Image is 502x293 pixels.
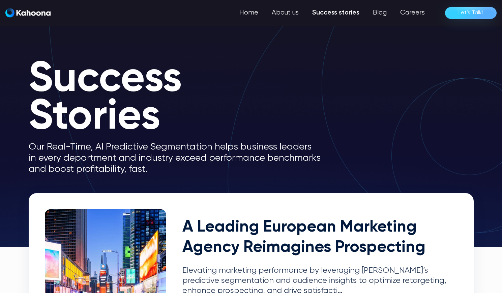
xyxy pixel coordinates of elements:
img: Kahoona logo white [5,8,51,18]
div: Let’s Talk! [459,7,483,18]
h1: Success Stories [29,61,332,136]
h2: A Leading European Marketing Agency Reimagines Prospecting [182,217,457,258]
a: Home [233,6,265,20]
a: Let’s Talk! [445,7,497,19]
a: About us [265,6,305,20]
a: Blog [366,6,393,20]
a: Success stories [305,6,366,20]
a: home [5,8,51,18]
a: Careers [393,6,432,20]
p: Our Real-Time, AI Predictive Segmentation helps business leaders in every department and industry... [29,141,332,175]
